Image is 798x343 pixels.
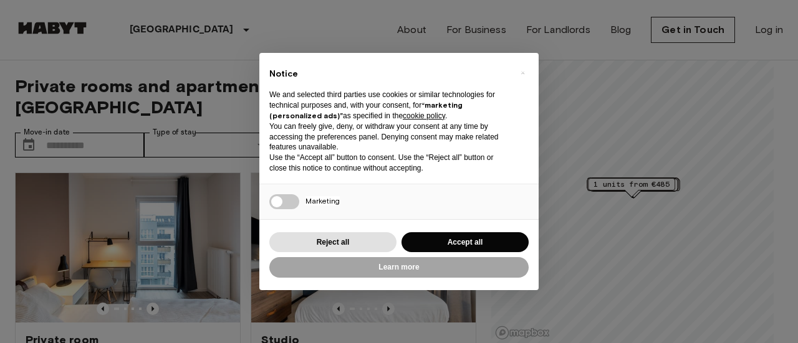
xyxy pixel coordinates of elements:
h2: Notice [269,68,509,80]
p: We and selected third parties use cookies or similar technologies for technical purposes and, wit... [269,90,509,121]
button: Reject all [269,232,397,253]
button: Close this notice [512,63,532,83]
button: Learn more [269,257,529,278]
span: Marketing [305,196,340,205]
strong: “marketing (personalized ads)” [269,100,463,120]
p: Use the “Accept all” button to consent. Use the “Reject all” button or close this notice to conti... [269,153,509,174]
p: You can freely give, deny, or withdraw your consent at any time by accessing the preferences pane... [269,121,509,153]
button: Accept all [401,232,529,253]
a: cookie policy [403,111,445,120]
span: × [521,65,525,80]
